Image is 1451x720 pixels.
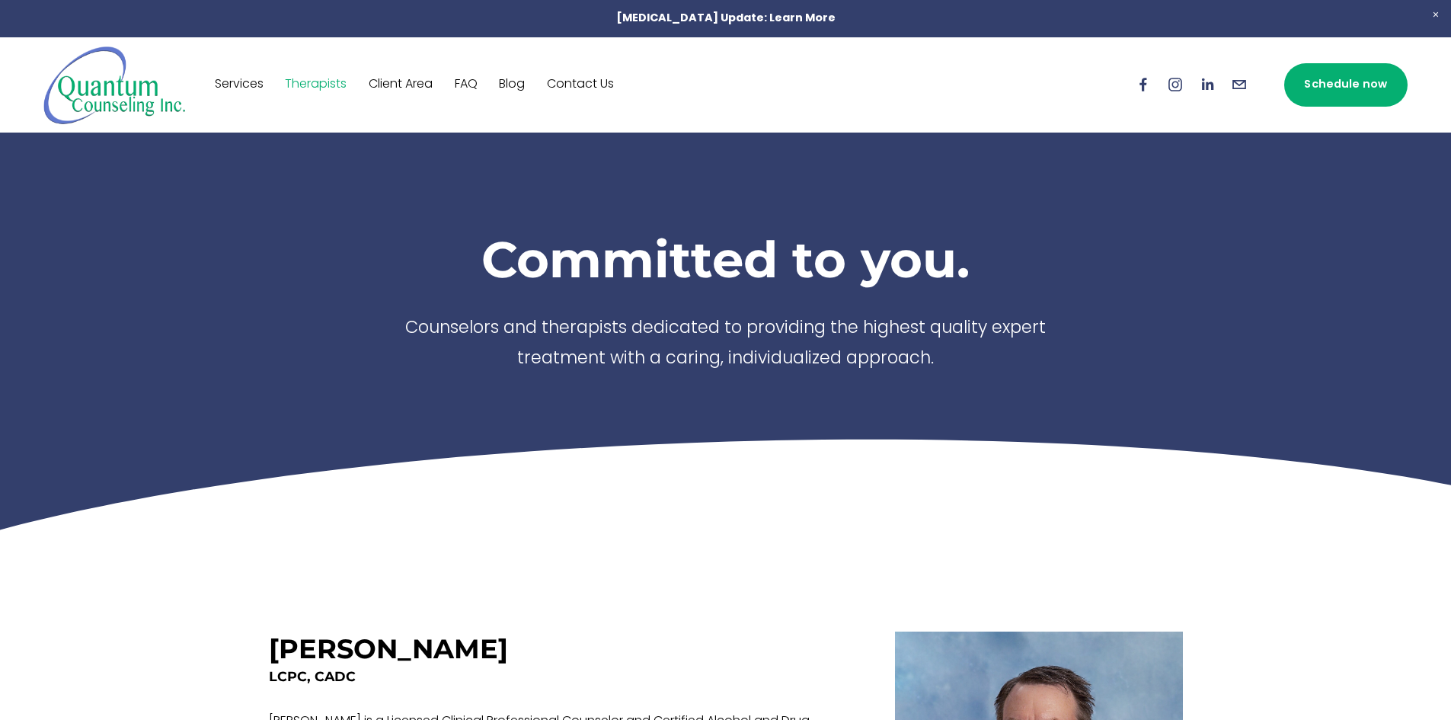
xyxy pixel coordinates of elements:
a: Facebook [1135,76,1152,93]
a: info@quantumcounselinginc.com [1231,76,1248,93]
img: Quantum Counseling Inc. | Change starts here. [43,45,186,125]
a: Client Area [369,72,433,97]
a: Instagram [1167,76,1184,93]
a: Contact Us [547,72,614,97]
p: Counselors and therapists dedicated to providing the highest quality expert treatment with a cari... [383,314,1069,376]
a: LinkedIn [1199,76,1216,93]
a: Blog [499,72,525,97]
a: Schedule now [1284,63,1408,107]
a: Services [215,72,264,97]
h1: Committed to you. [383,229,1069,290]
h4: LCPC, CADC [269,667,831,686]
a: Therapists [285,72,347,97]
h3: [PERSON_NAME] [269,632,508,665]
a: FAQ [455,72,478,97]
